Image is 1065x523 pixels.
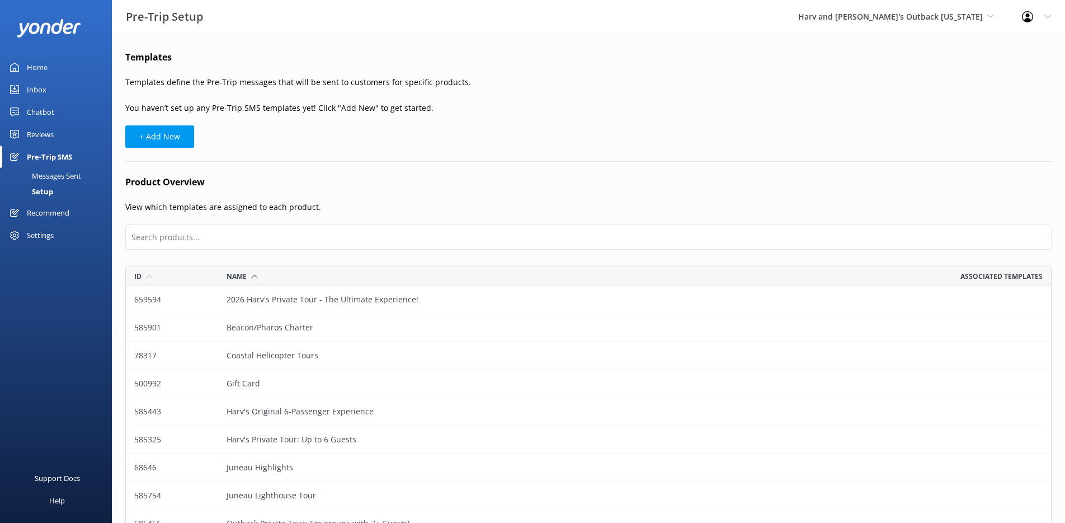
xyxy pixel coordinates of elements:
[227,271,258,282] div: Name
[125,130,194,142] a: + Add New
[218,398,588,426] div: Harv's Original 6-Passenger Experience
[125,201,1052,213] p: View which templates are assigned to each product.
[125,125,194,148] button: + Add New
[126,8,203,26] h3: Pre-Trip Setup
[126,286,218,314] div: 659594
[126,426,218,454] div: 585325
[218,286,588,314] div: 2026 Harv's Private Tour - The Ultimate Experience!
[218,370,588,398] div: Gift Card
[27,101,54,123] div: Chatbot
[125,102,1052,114] p: You haven’t set up any Pre-Trip SMS templates yet! Click "Add New" to get started.
[49,489,65,512] div: Help
[27,224,54,246] div: Settings
[7,168,81,184] div: Messages Sent
[126,398,218,426] div: 585443
[218,454,588,482] div: Juneau Highlights
[35,467,80,489] div: Support Docs
[27,56,48,78] div: Home
[125,76,1052,88] p: Templates define the Pre-Trip messages that will be sent to customers for specific products.
[218,482,588,510] div: Juneau Lighthouse Tour
[134,271,153,282] div: Id
[27,146,72,168] div: Pre-Trip SMS
[218,314,588,342] div: Beacon/Pharos Charter
[126,482,218,510] div: 585754
[125,50,1052,65] h4: Templates
[126,342,218,370] div: 78317
[125,175,1052,190] h4: Product Overview
[17,19,81,38] img: yonder-white-logo.png
[218,426,588,454] div: Harv's Private Tour: Up to 6 Guests
[7,168,112,184] a: Messages Sent
[126,370,218,398] div: 500992
[798,11,983,22] span: Harv and [PERSON_NAME]'s Outback [US_STATE]
[960,271,1043,282] span: Associated templates
[7,184,53,199] div: Setup
[27,123,54,146] div: Reviews
[27,202,69,224] div: Recommend
[126,314,218,342] div: 585901
[7,184,112,199] a: Setup
[218,342,588,370] div: Coastal Helicopter Tours
[125,225,1052,250] input: Search products...
[27,78,46,101] div: Inbox
[126,454,218,482] div: 68646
